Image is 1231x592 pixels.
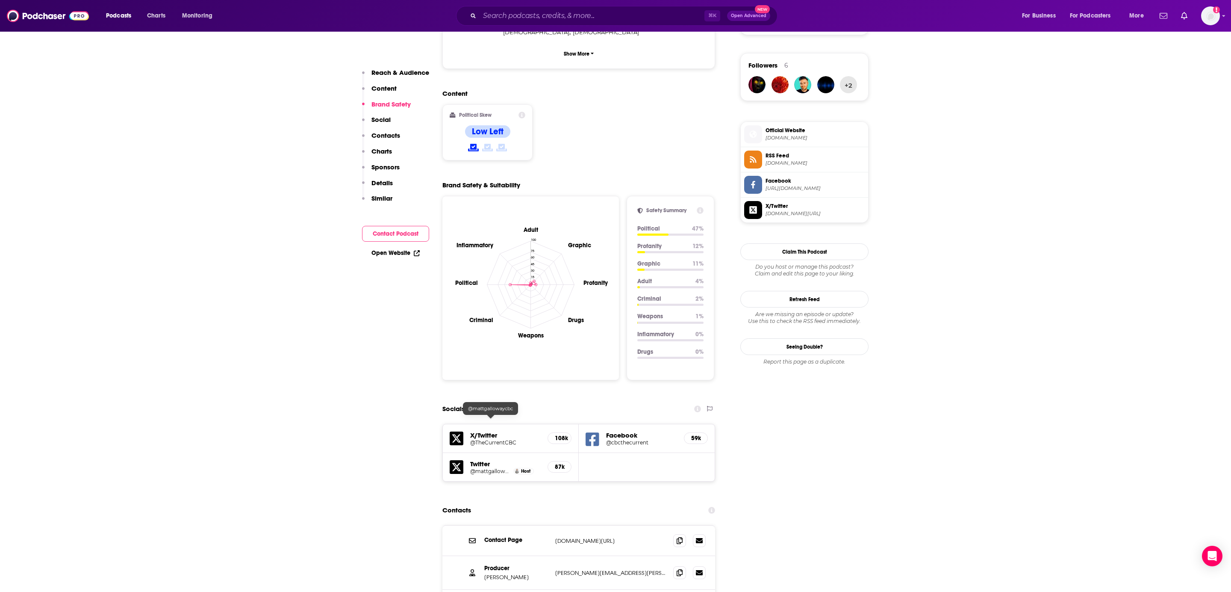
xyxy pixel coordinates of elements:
svg: Add a profile image [1213,6,1220,13]
button: open menu [176,9,224,23]
p: Contact Page [484,536,548,544]
a: trebmald [748,76,766,93]
h2: Socials [442,401,465,417]
p: Graphic [637,260,686,267]
button: Reach & Audience [362,68,429,84]
div: Claim and edit this page to your liking. [740,263,869,277]
p: Criminal [637,295,689,302]
button: open menu [100,9,142,23]
span: Host [521,468,530,474]
a: Charts [141,9,171,23]
p: [PERSON_NAME] [484,574,548,581]
button: Open AdvancedNew [727,11,770,21]
p: Social [371,115,391,124]
input: Search podcasts, credits, & more... [480,9,704,23]
tspan: 15 [531,275,534,279]
img: gregzesq [794,76,811,93]
span: twitter.com/TheCurrentCBC [766,210,865,217]
p: Profanity [637,243,686,250]
h2: Political Skew [459,112,492,118]
p: Producer [484,565,548,572]
tspan: 60 [531,255,534,259]
p: Weapons [637,313,689,320]
button: Contact Podcast [362,226,429,242]
span: New [755,5,770,13]
button: Sponsors [362,163,400,179]
h5: 87k [555,463,564,471]
p: Drugs [637,348,689,355]
text: Weapons [518,332,544,339]
button: open menu [1064,9,1123,23]
span: RSS Feed [766,152,865,160]
tspan: 100 [531,238,536,242]
p: 0 % [695,331,704,338]
button: Similar [362,194,392,210]
span: Facebook [766,177,865,185]
tspan: 30 [531,268,534,272]
h2: Contacts [442,502,471,518]
a: X/Twitter[DOMAIN_NAME][URL] [744,201,865,219]
button: Refresh Feed [740,291,869,308]
p: Inflammatory [637,331,689,338]
p: Political [637,225,685,232]
button: open menu [1016,9,1066,23]
h5: Twitter [470,460,541,468]
h2: Safety Summary [646,207,693,214]
p: [PERSON_NAME][EMAIL_ADDRESS][PERSON_NAME][DOMAIN_NAME] [555,569,666,577]
a: Marolli [817,76,834,93]
text: Criminal [469,317,493,324]
h5: X/Twitter [470,431,541,439]
tspan: 75 [531,249,534,252]
a: Open Website [371,249,420,257]
div: Search podcasts, credits, & more... [464,6,786,26]
button: Social [362,115,391,131]
span: Charts [147,10,165,22]
p: 2 % [695,295,704,302]
tspan: 45 [531,262,534,266]
span: cbc.ca [766,160,865,166]
p: Content [371,84,397,92]
button: Show More [450,46,708,62]
span: Do you host or manage this podcast? [740,263,869,270]
img: Podchaser - Follow, Share and Rate Podcasts [7,8,89,24]
span: Open Advanced [731,14,766,18]
span: More [1129,10,1144,22]
button: Content [362,84,397,100]
p: Reach & Audience [371,68,429,77]
button: +2 [840,76,857,93]
p: Similar [371,194,392,202]
text: Inflammatory [456,241,494,249]
div: Report this page as a duplicate. [740,358,869,365]
span: cbc.ca [766,135,865,141]
h4: Low Left [472,126,504,137]
p: Adult [637,278,689,285]
span: [DEMOGRAPHIC_DATA] [573,29,639,36]
p: 0 % [695,348,704,355]
h5: 59k [691,435,701,442]
a: @TheCurrentCBC [470,439,541,446]
img: User Profile [1201,6,1220,25]
button: Show profile menu [1201,6,1220,25]
text: Political [455,279,478,286]
span: Logged in as FIREPodchaser25 [1201,6,1220,25]
span: Followers [748,61,777,69]
a: @cbcthecurrent [606,439,677,446]
h2: Content [442,89,708,98]
span: , [503,27,571,37]
a: @mattgallowaycbc [470,468,511,474]
button: Brand Safety [362,100,411,116]
span: For Business [1022,10,1056,22]
div: Are we missing an episode or update? Use this to check the RSS feed immediately. [740,311,869,325]
button: Claim This Podcast [740,243,869,260]
a: CindyC [772,76,789,93]
p: 11 % [692,260,704,267]
a: Official Website[DOMAIN_NAME] [744,125,865,143]
p: 1 % [695,313,704,320]
span: Podcasts [106,10,131,22]
div: @mattgallowaycbc [463,402,518,415]
a: Show notifications dropdown [1156,9,1171,23]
